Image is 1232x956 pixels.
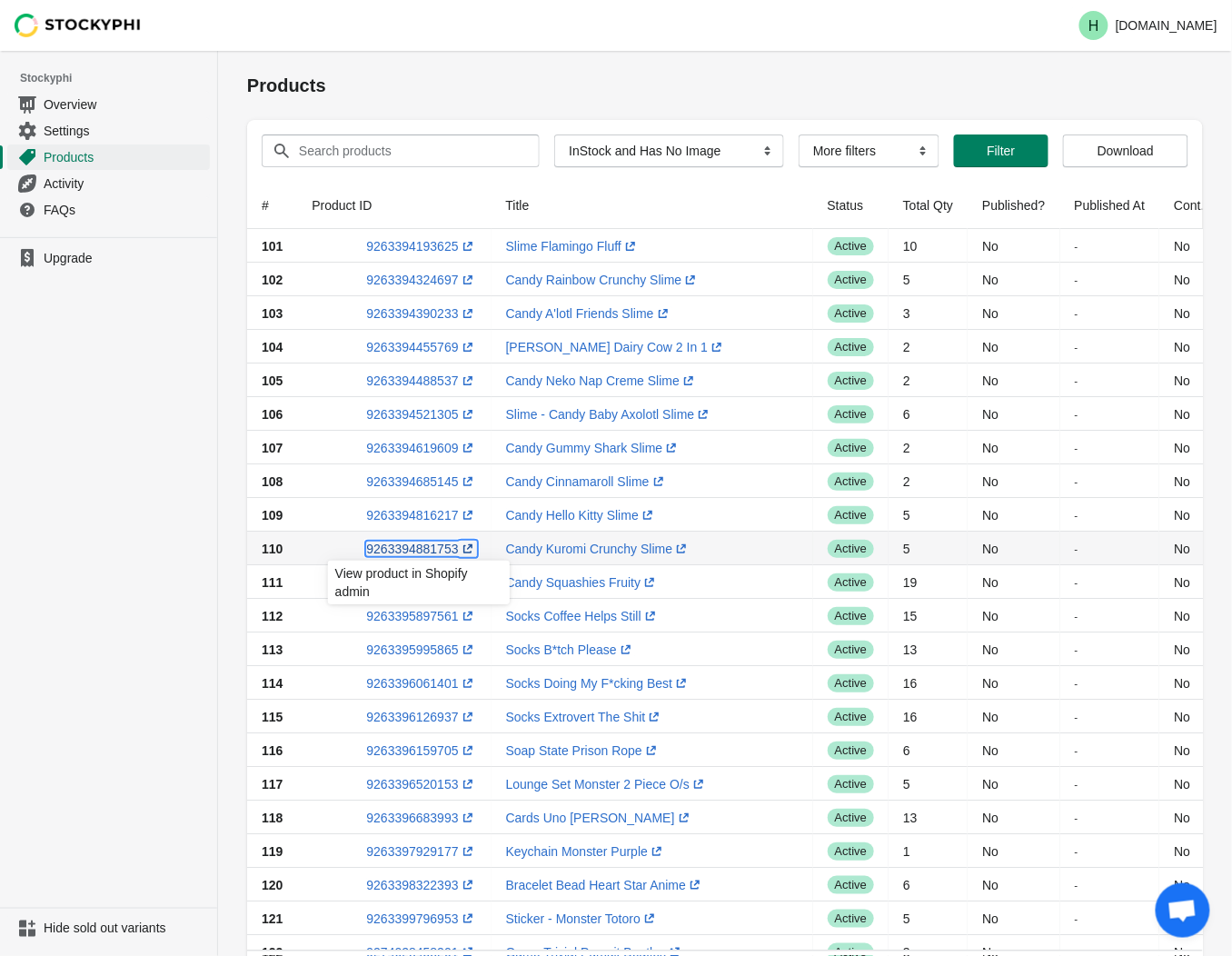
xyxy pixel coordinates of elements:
[889,767,968,801] td: 5
[262,811,283,825] span: 118
[968,330,1059,363] td: No
[1075,408,1078,420] small: -
[828,540,874,558] span: active
[44,95,206,114] span: Overview
[262,340,283,354] span: 104
[828,338,874,356] span: active
[889,296,968,330] td: 3
[889,599,968,632] td: 15
[889,868,968,901] td: 6
[492,182,813,229] th: Title
[1075,845,1078,857] small: -
[262,911,283,926] span: 121
[262,239,283,254] span: 101
[506,676,691,691] a: Socks Doing My F*cking Best(opens a new window)
[44,920,206,938] span: Hide sold out variants
[828,842,874,861] span: active
[1156,883,1210,938] a: Open chat
[1075,341,1078,353] small: -
[1075,307,1078,319] small: -
[968,901,1059,935] td: No
[889,397,968,431] td: 6
[1060,182,1160,229] th: Published At
[968,532,1059,565] td: No
[828,271,874,289] span: active
[1075,912,1078,924] small: -
[889,565,968,599] td: 19
[968,229,1059,263] td: No
[7,196,210,223] a: FAQs
[262,710,283,724] span: 115
[506,508,657,523] a: Candy Hello Kitty Slime(opens a new window)
[828,607,874,625] span: active
[298,134,507,167] input: Search products
[1075,778,1078,790] small: -
[506,575,660,590] a: Candy Squashies Fruity(opens a new window)
[506,878,704,892] a: Bracelet Bead Heart Star Anime(opens a new window)
[1075,576,1078,588] small: -
[262,306,283,321] span: 103
[7,144,210,170] a: Products
[366,441,476,455] a: 9263394619609(opens a new window)
[262,441,283,455] span: 107
[506,609,660,623] a: Socks Coffee Helps Still(opens a new window)
[1075,677,1078,689] small: -
[828,372,874,390] span: active
[968,834,1059,868] td: No
[889,801,968,834] td: 13
[828,708,874,726] span: active
[366,676,476,691] a: 9263396061401(opens a new window)
[7,91,210,117] a: Overview
[506,542,691,556] a: Candy Kuromi Crunchy Slime(opens a new window)
[262,575,283,590] span: 111
[262,777,283,792] span: 117
[968,733,1059,767] td: No
[1075,475,1078,487] small: -
[262,508,283,523] span: 109
[366,710,476,724] a: 9263396126937(opens a new window)
[366,811,476,825] a: 9263396683993(opens a new window)
[889,666,968,700] td: 16
[366,844,476,859] a: 9263397929177(opens a new window)
[366,878,476,892] a: 9263398322393(opens a new window)
[506,306,672,321] a: Candy A'lotl Friends Slime(opens a new window)
[262,642,283,657] span: 113
[262,474,283,489] span: 108
[1075,643,1078,655] small: -
[813,182,889,229] th: Status
[889,532,968,565] td: 5
[828,304,874,323] span: active
[506,710,664,724] a: Socks Extrovert The Shit(opens a new window)
[968,498,1059,532] td: No
[366,609,476,623] a: 9263395897561(opens a new window)
[20,69,217,87] span: Stockyphi
[506,340,727,354] a: [PERSON_NAME] Dairy Cow 2 In 1(opens a new window)
[968,767,1059,801] td: No
[968,296,1059,330] td: No
[366,407,476,422] a: 9263394521305(opens a new window)
[1075,442,1078,453] small: -
[1075,812,1078,823] small: -
[262,743,283,758] span: 116
[889,901,968,935] td: 5
[954,134,1049,167] button: Filter
[44,122,206,140] span: Settings
[1075,509,1078,521] small: -
[828,473,874,491] span: active
[1075,240,1078,252] small: -
[506,743,661,758] a: Soap State Prison Rope(opens a new window)
[828,742,874,760] span: active
[889,263,968,296] td: 5
[828,809,874,827] span: active
[506,911,659,926] a: Sticker - Monster Totoro(opens a new window)
[366,239,476,254] a: 9263394193625(opens a new window)
[828,573,874,592] span: active
[44,174,206,193] span: Activity
[968,666,1059,700] td: No
[297,182,491,229] th: Product ID
[366,743,476,758] a: 9263396159705(opens a new window)
[262,542,283,556] span: 110
[889,182,968,229] th: Total Qty
[1098,144,1154,158] span: Download
[366,340,476,354] a: 9263394455769(opens a new window)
